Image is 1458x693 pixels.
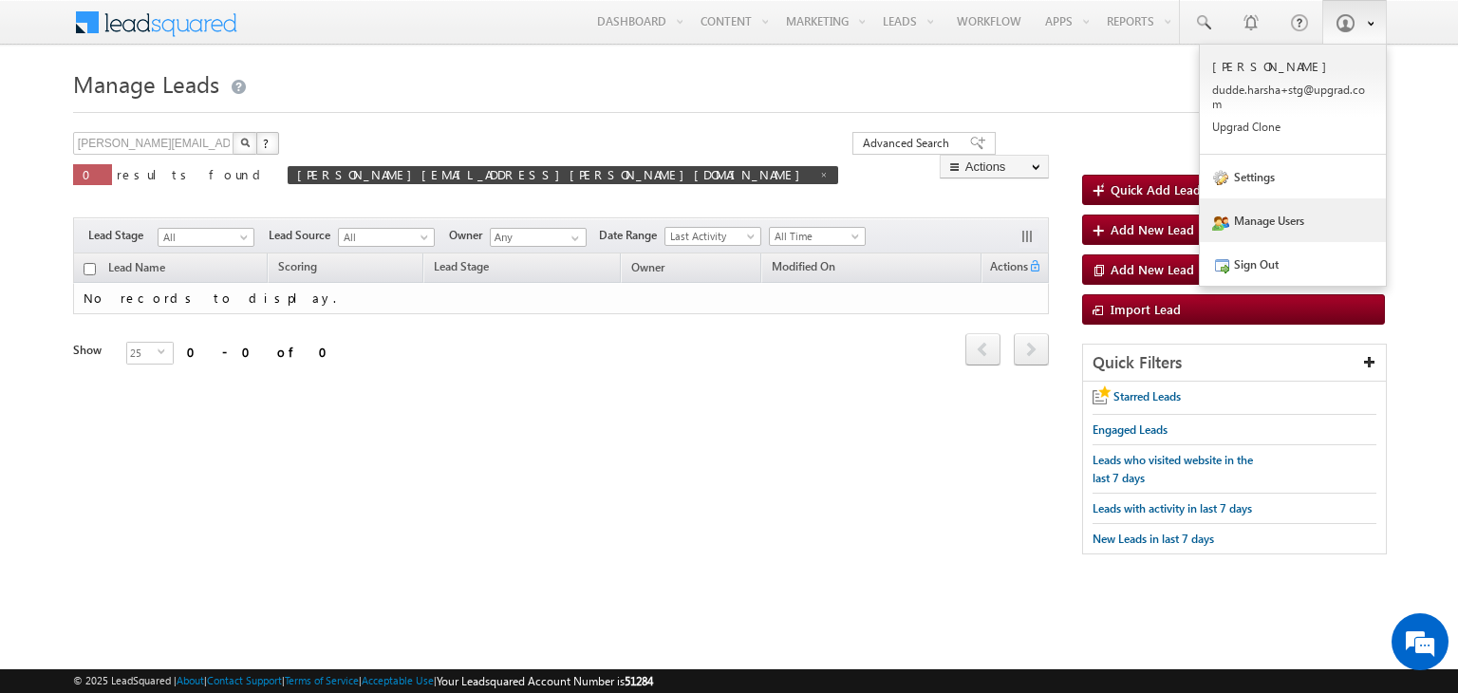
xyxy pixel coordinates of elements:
a: next [1014,335,1049,365]
span: next [1014,333,1049,365]
span: Advanced Search [863,135,955,152]
textarea: Type your message and hit 'Enter' [25,176,346,528]
p: [PERSON_NAME] [1212,58,1374,74]
span: Manage Leads [73,68,219,99]
a: Modified On [762,256,845,281]
a: Lead Stage [424,256,498,281]
p: Upgra d Clone [1212,120,1374,134]
span: select [158,347,173,356]
div: Chat with us now [99,100,319,124]
a: Terms of Service [285,674,359,686]
a: All [338,228,435,247]
a: Contact Support [207,674,282,686]
span: Scoring [278,259,317,273]
span: All Time [770,228,860,245]
a: [PERSON_NAME] dudde.harsha+stg@upgrad.com Upgrad Clone [1200,45,1386,155]
a: Scoring [269,256,327,281]
div: Minimize live chat window [311,9,357,55]
span: Add New Lead [1111,221,1194,237]
span: © 2025 LeadSquared | | | | | [73,672,653,690]
span: Starred Leads [1113,389,1181,403]
p: dudde .hars ha+st g@upg rad.c om [1212,83,1374,111]
td: No records to display. [73,283,1049,314]
button: ? [256,132,279,155]
input: Check all records [84,263,96,275]
a: prev [965,335,1000,365]
span: Quick Add Lead [1111,181,1201,197]
img: Search [240,138,250,147]
a: Show All Items [561,229,585,248]
span: Add New Lead [1111,261,1194,277]
span: prev [965,333,1000,365]
span: Import Lead [1111,301,1181,317]
span: Lead Source [269,227,338,244]
span: 51284 [625,674,653,688]
span: Owner [449,227,490,244]
span: Engaged Leads [1093,422,1168,437]
a: About [177,674,204,686]
a: Sign Out [1200,242,1386,286]
a: Last Activity [664,227,761,246]
span: Your Leadsquared Account Number is [437,674,653,688]
span: New Leads in last 7 days [1093,532,1214,546]
span: Leads who visited website in the last 7 days [1093,453,1253,485]
img: d_60004797649_company_0_60004797649 [32,100,80,124]
a: Settings [1200,155,1386,198]
span: results found [117,166,268,182]
a: All Time [769,227,866,246]
em: Start Chat [258,545,345,571]
span: 25 [127,343,158,364]
button: Actions [940,155,1049,178]
div: Quick Filters [1083,345,1386,382]
div: 0 - 0 of 0 [187,341,339,363]
span: 0 [83,166,103,182]
div: Show [73,342,111,359]
span: Actions [982,256,1028,281]
span: Lead Stage [88,227,158,244]
span: Owner [631,260,664,274]
a: All [158,228,254,247]
span: Lead Stage [434,259,489,273]
span: [PERSON_NAME][EMAIL_ADDRESS][PERSON_NAME][DOMAIN_NAME] [297,166,810,182]
span: Date Range [599,227,664,244]
span: Modified On [772,259,835,273]
input: Type to Search [490,228,587,247]
a: Manage Users [1200,198,1386,242]
a: Acceptable Use [362,674,434,686]
span: Last Activity [665,228,756,245]
span: Leads with activity in last 7 days [1093,501,1252,515]
span: All [339,229,429,246]
a: Lead Name [99,257,175,282]
span: All [159,229,249,246]
span: ? [263,135,271,151]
